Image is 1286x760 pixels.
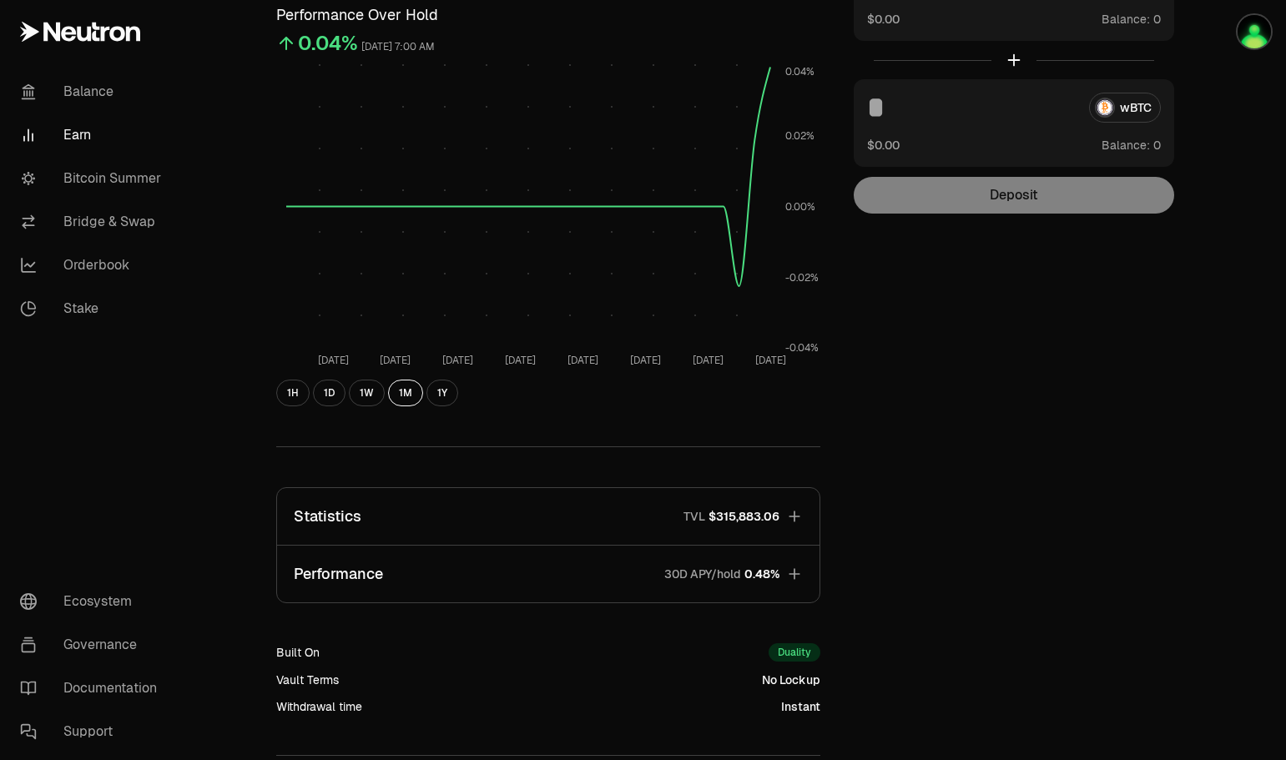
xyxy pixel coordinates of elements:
[1102,11,1150,28] span: Balance:
[7,200,180,244] a: Bridge & Swap
[867,10,900,28] button: $0.00
[442,354,473,367] tspan: [DATE]
[7,623,180,667] a: Governance
[7,157,180,200] a: Bitcoin Summer
[7,70,180,113] a: Balance
[7,580,180,623] a: Ecosystem
[781,698,820,715] div: Instant
[277,546,820,602] button: Performance30D APY/hold0.48%
[7,287,180,330] a: Stake
[1238,15,1271,48] img: Hydro Committee Signer
[380,354,411,367] tspan: [DATE]
[276,3,820,27] h3: Performance Over Hold
[7,244,180,287] a: Orderbook
[1102,137,1150,154] span: Balance:
[664,566,741,582] p: 30D APY/hold
[785,271,819,284] tspan: -0.02%
[349,380,385,406] button: 1W
[317,354,348,367] tspan: [DATE]
[744,566,779,582] span: 0.48%
[361,38,435,57] div: [DATE] 7:00 AM
[785,200,815,214] tspan: 0.00%
[7,710,180,753] a: Support
[769,643,820,662] div: Duality
[294,562,383,586] p: Performance
[505,354,536,367] tspan: [DATE]
[709,508,779,525] span: $315,883.06
[313,380,345,406] button: 1D
[426,380,458,406] button: 1Y
[785,341,819,355] tspan: -0.04%
[276,380,310,406] button: 1H
[7,667,180,710] a: Documentation
[754,354,785,367] tspan: [DATE]
[298,30,358,57] div: 0.04%
[692,354,723,367] tspan: [DATE]
[683,508,705,525] p: TVL
[294,505,361,528] p: Statistics
[388,380,423,406] button: 1M
[276,698,362,715] div: Withdrawal time
[567,354,598,367] tspan: [DATE]
[7,113,180,157] a: Earn
[867,136,900,154] button: $0.00
[276,644,320,661] div: Built On
[785,65,814,78] tspan: 0.04%
[762,672,820,688] div: No Lockup
[276,672,339,688] div: Vault Terms
[629,354,660,367] tspan: [DATE]
[277,488,820,545] button: StatisticsTVL$315,883.06
[785,129,814,143] tspan: 0.02%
